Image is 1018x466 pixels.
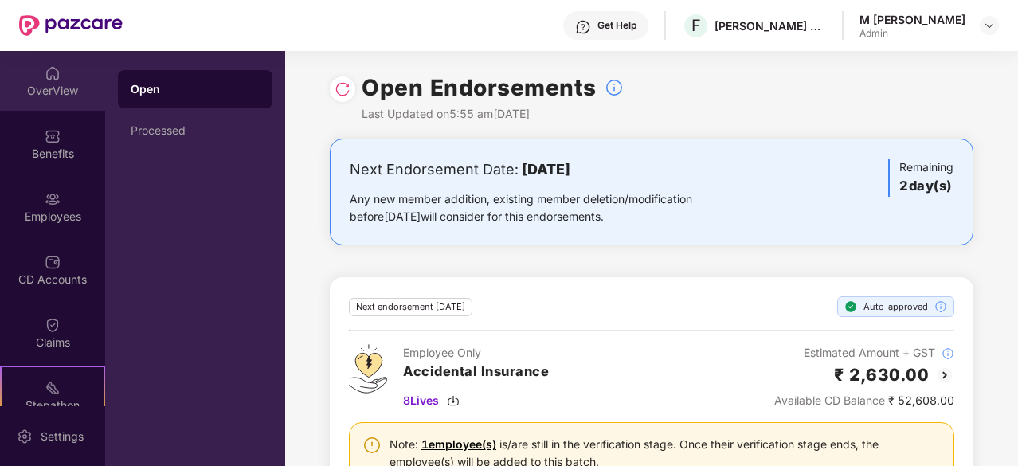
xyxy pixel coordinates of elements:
[403,344,549,362] div: Employee Only
[45,191,61,207] img: svg+xml;base64,PHN2ZyBpZD0iRW1wbG95ZWVzIiB4bWxucz0iaHR0cDovL3d3dy53My5vcmcvMjAwMC9zdmciIHdpZHRoPS...
[45,128,61,144] img: svg+xml;base64,PHN2ZyBpZD0iQmVuZWZpdHMiIHhtbG5zPSJodHRwOi8vd3d3LnczLm9yZy8yMDAwL3N2ZyIgd2lkdGg9Ij...
[859,12,965,27] div: M [PERSON_NAME]
[19,15,123,36] img: New Pazcare Logo
[942,347,954,360] img: svg+xml;base64,PHN2ZyBpZD0iSW5mb18tXzMyeDMyIiBkYXRhLW5hbWU9IkluZm8gLSAzMngzMiIgeG1sbnM9Imh0dHA6Ly...
[837,296,954,317] div: Auto-approved
[774,394,885,407] span: Available CD Balance
[131,124,260,137] div: Processed
[45,380,61,396] img: svg+xml;base64,PHN2ZyB4bWxucz0iaHR0cDovL3d3dy53My5vcmcvMjAwMC9zdmciIHdpZHRoPSIyMSIgaGVpZ2h0PSIyMC...
[522,161,570,178] b: [DATE]
[362,105,624,123] div: Last Updated on 5:55 am[DATE]
[350,190,742,225] div: Any new member addition, existing member deletion/modification before [DATE] will consider for th...
[888,159,953,197] div: Remaining
[935,366,954,385] img: svg+xml;base64,PHN2ZyBpZD0iQmFjay0yMHgyMCIgeG1sbnM9Imh0dHA6Ly93d3cudzMub3JnLzIwMDAvc3ZnIiB3aWR0aD...
[403,392,439,409] span: 8 Lives
[899,176,953,197] h3: 2 day(s)
[362,70,597,105] h1: Open Endorsements
[715,18,826,33] div: [PERSON_NAME] & [PERSON_NAME] Labs Private Limited
[2,397,104,413] div: Stepathon
[362,436,382,455] img: svg+xml;base64,PHN2ZyBpZD0iV2FybmluZ18tXzI0eDI0IiBkYXRhLW5hbWU9Ildhcm5pbmcgLSAyNHgyNCIgeG1sbnM9Im...
[403,362,549,382] h3: Accidental Insurance
[335,81,350,97] img: svg+xml;base64,PHN2ZyBpZD0iUmVsb2FkLTMyeDMyIiB4bWxucz0iaHR0cDovL3d3dy53My5vcmcvMjAwMC9zdmciIHdpZH...
[421,437,496,451] a: 1 employee(s)
[131,81,260,97] div: Open
[597,19,636,32] div: Get Help
[691,16,701,35] span: F
[45,317,61,333] img: svg+xml;base64,PHN2ZyBpZD0iQ2xhaW0iIHhtbG5zPSJodHRwOi8vd3d3LnczLm9yZy8yMDAwL3N2ZyIgd2lkdGg9IjIwIi...
[844,300,857,313] img: svg+xml;base64,PHN2ZyBpZD0iU3RlcC1Eb25lLTE2eDE2IiB4bWxucz0iaHR0cDovL3d3dy53My5vcmcvMjAwMC9zdmciIH...
[774,392,954,409] div: ₹ 52,608.00
[349,344,387,394] img: svg+xml;base64,PHN2ZyB4bWxucz0iaHR0cDovL3d3dy53My5vcmcvMjAwMC9zdmciIHdpZHRoPSI0OS4zMjEiIGhlaWdodD...
[934,300,947,313] img: svg+xml;base64,PHN2ZyBpZD0iSW5mb18tXzMyeDMyIiBkYXRhLW5hbWU9IkluZm8gLSAzMngzMiIgeG1sbnM9Imh0dHA6Ly...
[859,27,965,40] div: Admin
[45,65,61,81] img: svg+xml;base64,PHN2ZyBpZD0iSG9tZSIgeG1sbnM9Imh0dHA6Ly93d3cudzMub3JnLzIwMDAvc3ZnIiB3aWR0aD0iMjAiIG...
[605,78,624,97] img: svg+xml;base64,PHN2ZyBpZD0iSW5mb18tXzMyeDMyIiBkYXRhLW5hbWU9IkluZm8gLSAzMngzMiIgeG1sbnM9Imh0dHA6Ly...
[350,159,742,181] div: Next Endorsement Date:
[447,394,460,407] img: svg+xml;base64,PHN2ZyBpZD0iRG93bmxvYWQtMzJ4MzIiIHhtbG5zPSJodHRwOi8vd3d3LnczLm9yZy8yMDAwL3N2ZyIgd2...
[983,19,996,32] img: svg+xml;base64,PHN2ZyBpZD0iRHJvcGRvd24tMzJ4MzIiIHhtbG5zPSJodHRwOi8vd3d3LnczLm9yZy8yMDAwL3N2ZyIgd2...
[45,254,61,270] img: svg+xml;base64,PHN2ZyBpZD0iQ0RfQWNjb3VudHMiIGRhdGEtbmFtZT0iQ0QgQWNjb3VudHMiIHhtbG5zPSJodHRwOi8vd3...
[349,298,472,316] div: Next endorsement [DATE]
[36,429,88,444] div: Settings
[834,362,929,388] h2: ₹ 2,630.00
[17,429,33,444] img: svg+xml;base64,PHN2ZyBpZD0iU2V0dGluZy0yMHgyMCIgeG1sbnM9Imh0dHA6Ly93d3cudzMub3JnLzIwMDAvc3ZnIiB3aW...
[575,19,591,35] img: svg+xml;base64,PHN2ZyBpZD0iSGVscC0zMngzMiIgeG1sbnM9Imh0dHA6Ly93d3cudzMub3JnLzIwMDAvc3ZnIiB3aWR0aD...
[774,344,954,362] div: Estimated Amount + GST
